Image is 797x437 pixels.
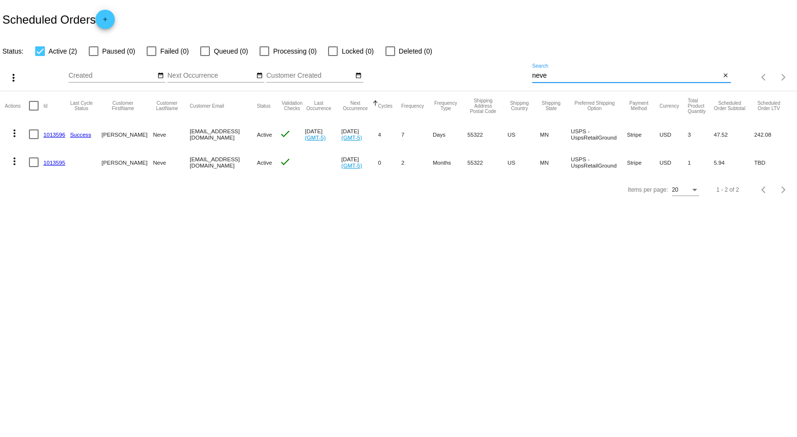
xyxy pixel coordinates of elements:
button: Change sorting for ShippingCountry [508,100,531,111]
mat-cell: USPS - UspsRetailGround [571,148,627,176]
mat-cell: Days [433,120,467,148]
button: Previous page [755,68,774,87]
a: (GMT-5) [342,162,362,169]
mat-cell: Stripe [627,148,660,176]
input: Search [532,72,721,80]
input: Customer Created [266,72,353,80]
mat-cell: Neve [153,148,190,176]
span: Failed (0) [160,45,189,57]
mat-cell: [DATE] [342,148,378,176]
span: Processing (0) [273,45,316,57]
a: (GMT-5) [305,134,326,141]
mat-cell: US [508,120,540,148]
button: Change sorting for CustomerEmail [190,103,224,109]
button: Change sorting for LifetimeValue [754,100,783,111]
span: Queued (0) [214,45,248,57]
h2: Scheduled Orders [2,10,115,29]
button: Clear [721,71,731,81]
span: Locked (0) [342,45,373,57]
mat-icon: date_range [256,72,263,80]
mat-cell: [DATE] [305,120,342,148]
mat-cell: [EMAIL_ADDRESS][DOMAIN_NAME] [190,120,257,148]
mat-cell: Months [433,148,467,176]
mat-cell: USPS - UspsRetailGround [571,120,627,148]
input: Next Occurrence [167,72,254,80]
button: Change sorting for ShippingPostcode [467,98,499,114]
mat-cell: 55322 [467,120,508,148]
span: Active (2) [49,45,77,57]
mat-icon: more_vert [9,127,20,139]
mat-icon: check [279,156,291,168]
mat-cell: TBD [754,148,792,176]
button: Change sorting for PreferredShippingOption [571,100,618,111]
a: 1013595 [43,159,65,166]
mat-cell: MN [540,148,571,176]
span: Paused (0) [102,45,135,57]
mat-icon: more_vert [9,155,20,167]
input: Created [69,72,155,80]
span: Status: [2,47,24,55]
div: Items per page: [628,186,668,193]
mat-cell: USD [660,120,688,148]
button: Change sorting for ShippingState [540,100,562,111]
button: Change sorting for CustomerLastName [153,100,181,111]
button: Change sorting for NextOccurrenceUtc [342,100,370,111]
span: Active [257,159,272,166]
mat-header-cell: Total Product Quantity [687,91,714,120]
mat-cell: 3 [687,120,714,148]
a: 1013596 [43,131,65,138]
span: 20 [672,186,678,193]
button: Change sorting for Id [43,103,47,109]
mat-cell: Neve [153,120,190,148]
mat-cell: 1 [687,148,714,176]
mat-cell: 5.94 [714,148,754,176]
mat-icon: date_range [355,72,362,80]
mat-cell: 47.52 [714,120,754,148]
mat-icon: close [722,72,729,80]
mat-cell: 55322 [467,148,508,176]
mat-header-cell: Actions [5,91,29,120]
button: Change sorting for Subtotal [714,100,745,111]
mat-icon: more_vert [8,72,19,84]
button: Change sorting for Status [257,103,270,109]
button: Change sorting for PaymentMethod.Type [627,100,651,111]
button: Previous page [755,180,774,199]
button: Change sorting for CustomerFirstName [101,100,144,111]
button: Change sorting for FrequencyType [433,100,459,111]
mat-cell: Stripe [627,120,660,148]
mat-cell: [EMAIL_ADDRESS][DOMAIN_NAME] [190,148,257,176]
a: (GMT-5) [342,134,362,141]
span: Active [257,131,272,138]
button: Change sorting for Cycles [378,103,393,109]
mat-cell: 7 [401,120,433,148]
button: Change sorting for Frequency [401,103,424,109]
button: Change sorting for LastProcessingCycleId [70,100,93,111]
mat-icon: check [279,128,291,140]
mat-cell: US [508,148,540,176]
mat-cell: [PERSON_NAME] [101,148,153,176]
mat-icon: date_range [157,72,164,80]
a: Success [70,131,91,138]
button: Next page [774,68,793,87]
button: Change sorting for CurrencyIso [660,103,679,109]
div: 1 - 2 of 2 [716,186,739,193]
mat-cell: 242.08 [754,120,792,148]
mat-icon: add [99,16,111,28]
mat-cell: MN [540,120,571,148]
mat-select: Items per page: [672,187,699,194]
span: Deleted (0) [399,45,432,57]
mat-cell: 2 [401,148,433,176]
button: Next page [774,180,793,199]
mat-header-cell: Validation Checks [279,91,305,120]
mat-cell: 4 [378,120,401,148]
button: Change sorting for LastOccurrenceUtc [305,100,333,111]
mat-cell: [PERSON_NAME] [101,120,153,148]
mat-cell: 0 [378,148,401,176]
mat-cell: USD [660,148,688,176]
mat-cell: [DATE] [342,120,378,148]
